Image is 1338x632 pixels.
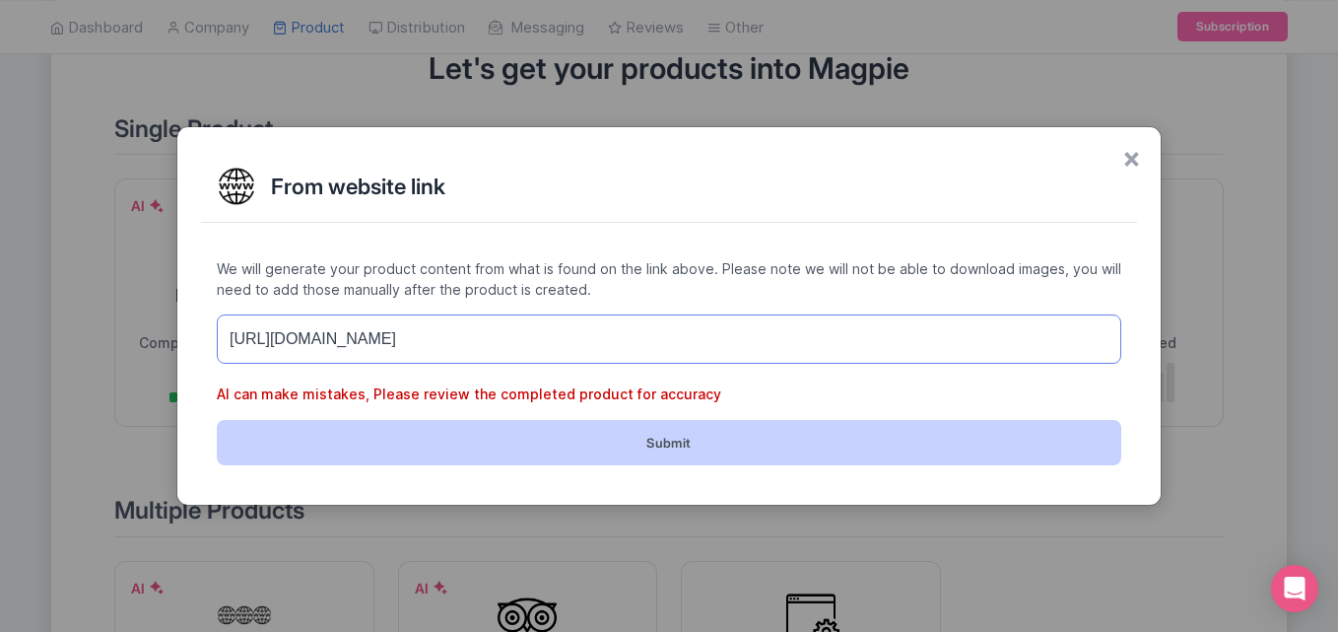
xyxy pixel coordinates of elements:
input: Enter website address [217,315,1121,364]
div: Open Intercom Messenger [1271,565,1318,612]
p: AI can make mistakes, Please review the completed product for accuracy [217,384,1121,404]
p: We will generate your product content from what is found on the link above. Please note we will n... [217,258,1121,300]
button: Submit [217,420,1121,464]
span: × [1122,137,1141,178]
h2: From website link [271,175,1121,198]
